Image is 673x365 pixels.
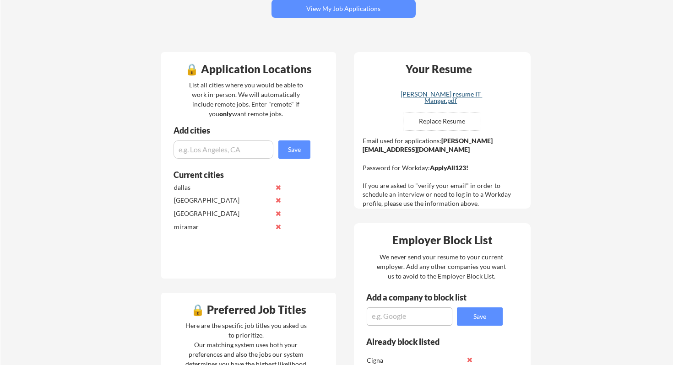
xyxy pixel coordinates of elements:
[367,356,463,365] div: Cigna
[174,183,271,192] div: dallas
[174,196,271,205] div: [GEOGRAPHIC_DATA]
[386,91,495,105] a: [PERSON_NAME] resume IT Manger.pdf
[363,136,524,208] div: Email used for applications: Password for Workday: If you are asked to "verify your email" in ord...
[163,64,334,75] div: 🔒 Application Locations
[376,252,507,281] div: We never send your resume to your current employer. Add any other companies you want us to avoid ...
[386,91,495,104] div: [PERSON_NAME] resume IT Manger.pdf
[174,126,313,134] div: Add cities
[174,171,300,179] div: Current cities
[174,209,271,218] div: [GEOGRAPHIC_DATA]
[430,164,468,172] strong: ApplyAll123!
[358,235,528,246] div: Employer Block List
[278,140,310,159] button: Save
[363,137,493,154] strong: [PERSON_NAME][EMAIL_ADDRESS][DOMAIN_NAME]
[366,293,481,301] div: Add a company to block list
[183,80,309,118] div: List all cities where you would be able to work in-person. We will automatically include remote j...
[174,222,271,231] div: miramar
[366,338,490,346] div: Already block listed
[219,110,232,118] strong: only
[394,64,484,75] div: Your Resume
[457,307,503,326] button: Save
[174,140,273,159] input: e.g. Los Angeles, CA
[163,304,334,315] div: 🔒 Preferred Job Titles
